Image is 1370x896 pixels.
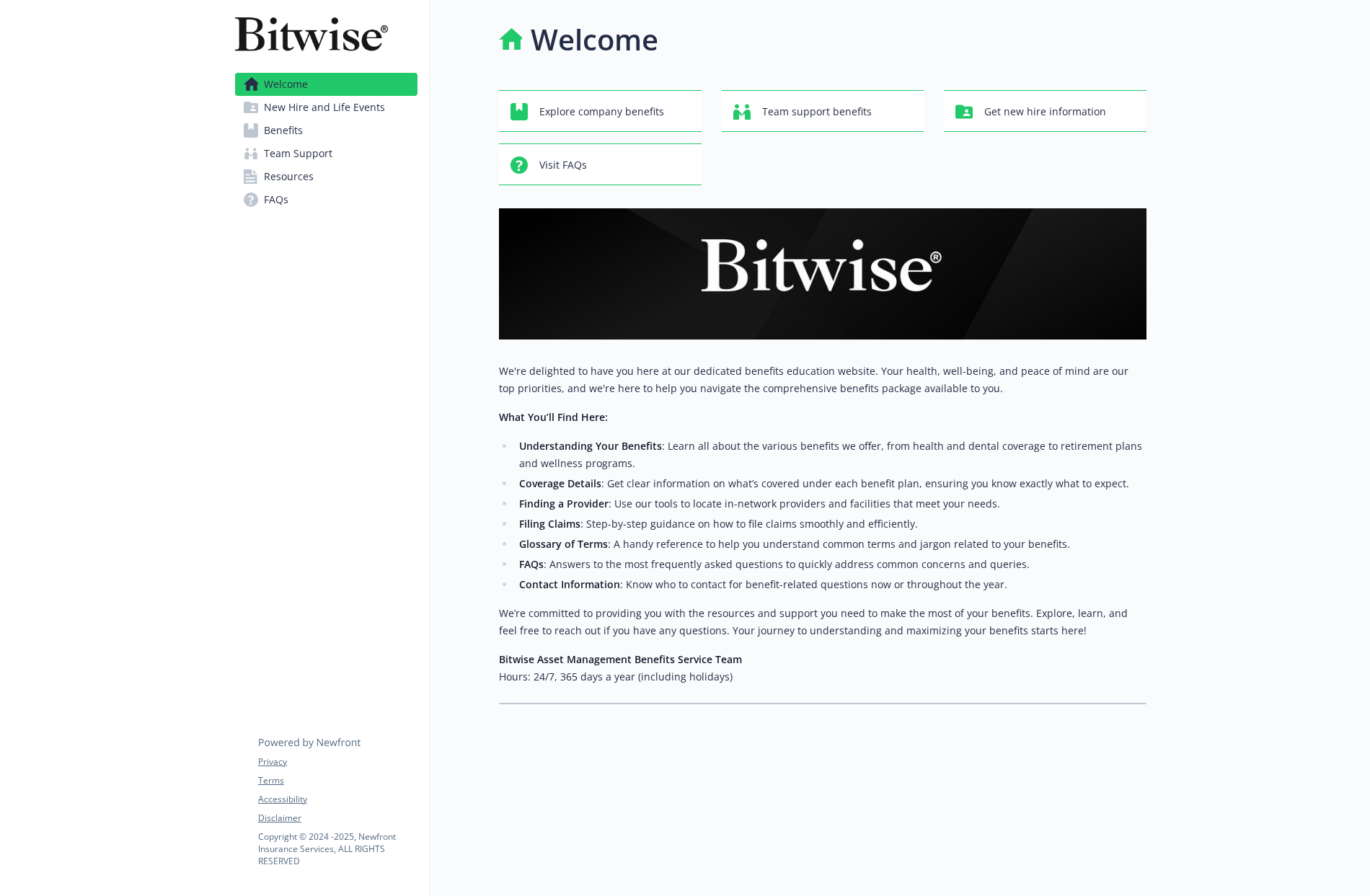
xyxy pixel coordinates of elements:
button: Team support benefits [722,90,924,132]
a: Terms [258,774,417,787]
span: Get new hire information [984,98,1106,125]
button: Get new hire information [944,90,1146,132]
button: Explore company benefits [499,90,702,132]
span: Visit FAQs [539,151,587,179]
strong: FAQs [519,557,544,571]
a: Welcome [235,73,417,96]
span: Team support benefits [762,98,872,125]
span: Resources [264,165,314,188]
li: : Step-by-step guidance on how to file claims smoothly and efficiently. [515,515,1146,533]
li: : Know who to contact for benefit-related questions now or throughout the year. [515,576,1146,593]
strong: Filing Claims [519,517,580,531]
li: : Learn all about the various benefits we offer, from health and dental coverage to retirement pl... [515,438,1146,472]
p: We’re committed to providing you with the resources and support you need to make the most of your... [499,605,1146,639]
strong: Contact Information [519,577,620,591]
h6: Hours: 24/7, 365 days a year (including holidays)​ [499,668,1146,686]
strong: What You’ll Find Here: [499,410,608,424]
a: Benefits [235,119,417,142]
li: : Use our tools to locate in-network providers and facilities that meet your needs. [515,495,1146,513]
p: We're delighted to have you here at our dedicated benefits education website. Your health, well-b... [499,363,1146,397]
li: : Answers to the most frequently asked questions to quickly address common concerns and queries. [515,556,1146,573]
li: : Get clear information on what’s covered under each benefit plan, ensuring you know exactly what... [515,475,1146,492]
a: Team Support [235,142,417,165]
a: Accessibility [258,793,417,806]
strong: Understanding Your Benefits [519,439,662,453]
span: FAQs [264,188,288,211]
a: FAQs [235,188,417,211]
a: Resources [235,165,417,188]
span: New Hire and Life Events [264,96,385,119]
strong: Glossary of Terms [519,537,608,551]
p: Copyright © 2024 - 2025 , Newfront Insurance Services, ALL RIGHTS RESERVED [258,830,417,867]
span: Team Support [264,142,332,165]
strong: Coverage Details [519,476,601,490]
a: Privacy [258,755,417,768]
span: Welcome [264,73,308,96]
button: Visit FAQs [499,143,702,185]
a: New Hire and Life Events [235,96,417,119]
strong: Finding a Provider [519,497,609,510]
h1: Welcome [531,18,658,61]
li: : A handy reference to help you understand common terms and jargon related to your benefits. [515,536,1146,553]
a: Disclaimer [258,812,417,825]
img: overview page banner [499,208,1146,340]
span: Benefits [264,119,303,142]
strong: Bitwise Asset Management Benefits Service Team [499,652,742,666]
span: Explore company benefits [539,98,664,125]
